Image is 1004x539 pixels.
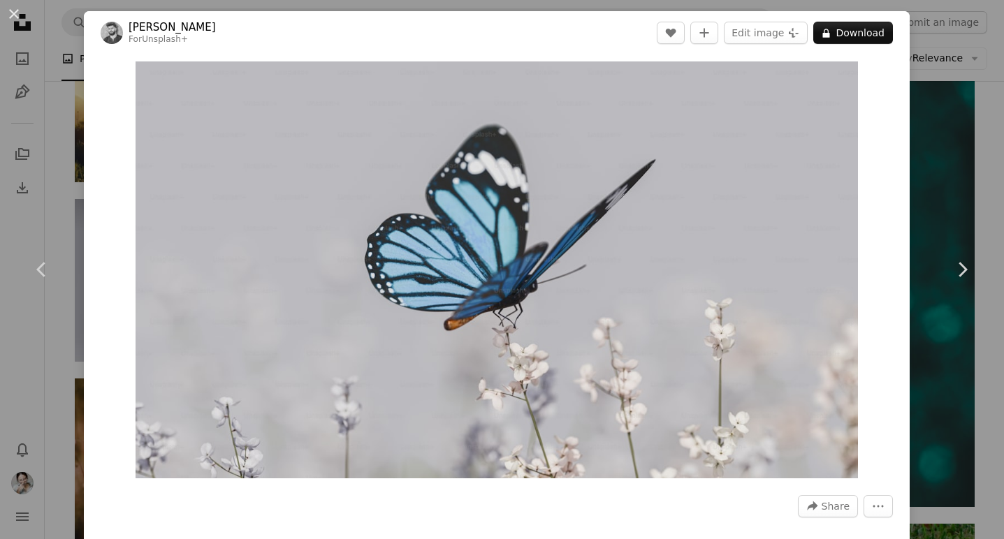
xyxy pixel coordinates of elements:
[657,22,685,44] button: Like
[920,202,1004,337] a: Next
[129,20,216,34] a: [PERSON_NAME]
[822,496,850,517] span: Share
[136,61,857,478] button: Zoom in on this image
[142,34,188,44] a: Unsplash+
[690,22,718,44] button: Add to Collection
[101,22,123,44] img: Go to Mohamed Nohassi's profile
[724,22,808,44] button: Edit image
[129,34,216,45] div: For
[136,61,857,478] img: a blue butterfly sitting on top of a white flower
[813,22,893,44] button: Download
[864,495,893,517] button: More Actions
[798,495,858,517] button: Share this image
